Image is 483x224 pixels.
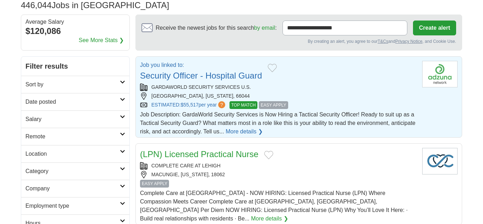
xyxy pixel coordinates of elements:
[413,21,456,35] button: Create alert
[25,150,120,158] h2: Location
[378,39,388,44] a: T&Cs
[21,110,129,128] a: Salary
[422,61,458,87] img: Company logo
[79,36,124,45] a: See More Stats ❯
[422,148,458,174] img: Company logo
[21,180,129,197] a: Company
[25,115,120,124] h2: Salary
[140,84,417,91] div: GARDAWORLD SECURITY SERVICES U.S.
[25,202,120,210] h2: Employment type
[21,0,169,10] h1: Jobs in [GEOGRAPHIC_DATA]
[181,102,199,108] span: $55,517
[25,80,120,89] h2: Sort by
[140,190,408,222] span: Complete Care at [GEOGRAPHIC_DATA] - NOW HIRING: Licensed Practical Nurse (LPN) Where Compassion ...
[140,149,258,159] a: (LPN) Licensed Practical Nurse
[151,101,227,109] a: ESTIMATED:$55,517per year?
[21,93,129,110] a: Date posted
[21,145,129,162] a: Location
[21,197,129,214] a: Employment type
[21,57,129,76] h2: Filter results
[25,167,120,176] h2: Category
[140,171,417,178] div: MACUNGIE, [US_STATE], 18062
[25,25,125,38] div: $120,086
[264,151,273,159] button: Add to favorite jobs
[254,25,275,31] a: by email
[140,71,262,80] a: Security Officer - Hospital Guard
[140,180,169,188] span: EASY APPLY
[268,64,277,72] button: Add to favorite jobs
[140,162,417,170] div: COMPLETE CARE AT LEHIGH
[140,92,417,100] div: [GEOGRAPHIC_DATA], [US_STATE], 66044
[251,214,288,223] a: More details ❯
[156,24,277,32] span: Receive the newest jobs for this search :
[21,162,129,180] a: Category
[25,184,120,193] h2: Company
[218,101,225,108] span: ?
[395,39,423,44] a: Privacy Notice
[229,101,257,109] span: TOP MATCH
[21,76,129,93] a: Sort by
[141,38,456,45] div: By creating an alert, you agree to our and , and Cookie Use.
[25,98,120,106] h2: Date posted
[259,101,288,109] span: EASY APPLY
[226,127,263,136] a: More details ❯
[140,61,262,69] p: Job you linked to:
[21,128,129,145] a: Remote
[25,132,120,141] h2: Remote
[25,19,125,25] div: Average Salary
[140,111,415,134] span: Job Description: GardaWorld Security Services is Now Hiring a Tactical Security Officer! Ready to...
